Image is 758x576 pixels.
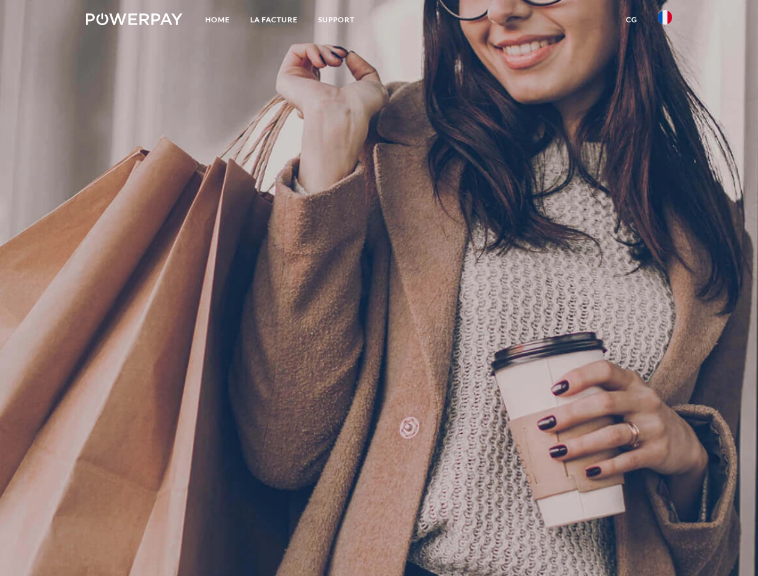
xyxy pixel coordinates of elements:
[240,9,308,31] a: LA FACTURE
[616,9,648,31] a: CG
[308,9,365,31] a: Support
[658,10,672,25] img: fr
[195,9,240,31] a: Home
[86,13,182,25] img: logo-powerpay-white.svg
